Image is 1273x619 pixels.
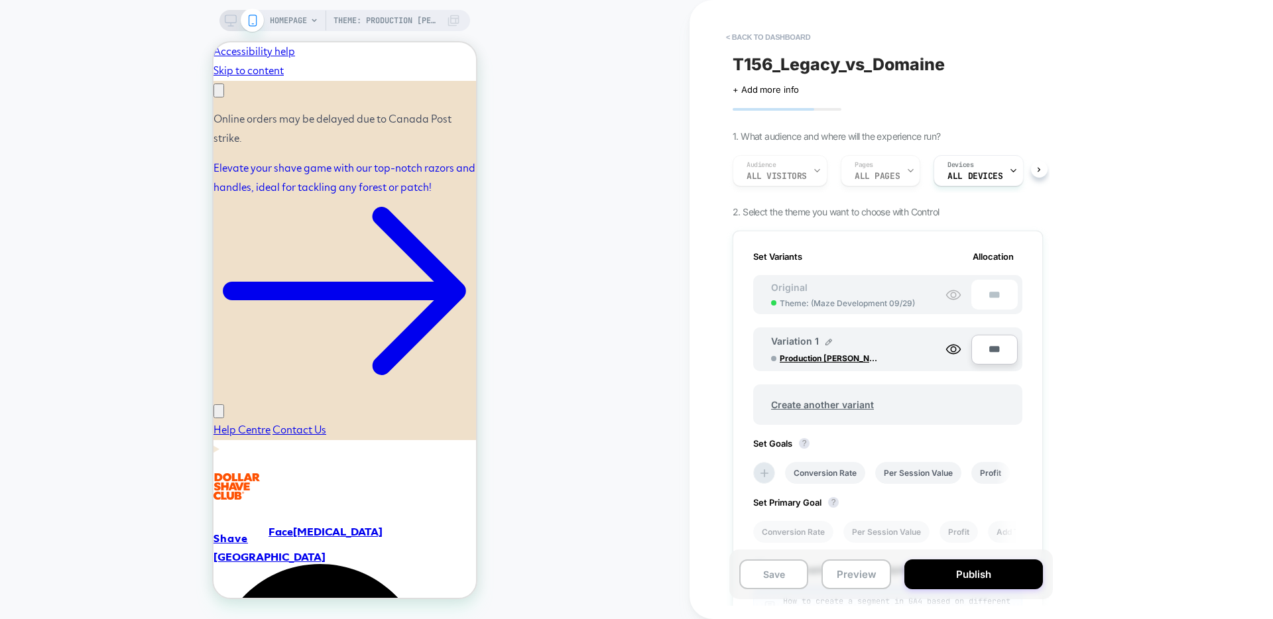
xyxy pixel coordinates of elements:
[80,484,169,496] a: [MEDICAL_DATA]
[733,131,940,142] span: 1. What audience and where will the experience run?
[825,339,832,345] img: edit
[780,353,879,363] span: Production [PERSON_NAME]
[758,389,887,420] span: Create another variant
[753,497,845,508] span: Set Primary Goal
[828,497,839,508] button: ?
[59,380,113,395] a: Contact Us
[733,206,939,217] span: 2. Select the theme you want to choose with Control
[940,521,978,543] li: Profit
[270,10,307,31] span: HOMEPAGE
[799,438,810,449] button: ?
[843,521,930,543] li: Per Session Value
[947,160,973,170] span: Devices
[973,251,1014,262] span: Allocation
[739,559,808,589] button: Save
[733,54,945,74] span: T156_Legacy_vs_Domaine
[55,484,80,496] a: Face
[947,172,1002,181] span: ALL DEVICES
[780,298,915,308] span: Theme: ( Maze Development 09/29 )
[785,462,865,484] li: Conversion Rate
[904,559,1043,589] button: Publish
[753,521,833,543] li: Conversion Rate
[988,521,1069,543] li: Add To Cart Rate
[753,251,802,262] span: Set Variants
[771,335,819,347] span: Variation 1
[875,462,961,484] li: Per Session Value
[719,27,817,48] button: < back to dashboard
[333,10,440,31] span: Theme: Production [PERSON_NAME]
[758,282,821,293] span: Original
[753,438,816,449] span: Set Goals
[733,84,799,95] span: + Add more info
[821,559,890,589] button: Preview
[971,462,1010,484] li: Profit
